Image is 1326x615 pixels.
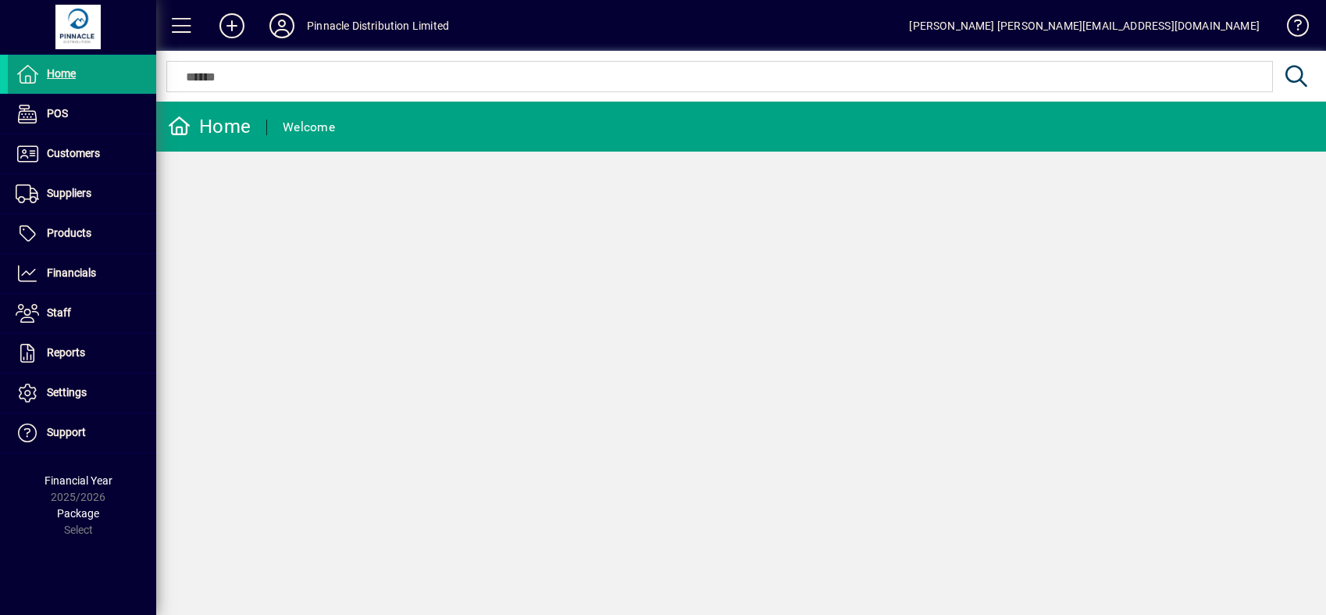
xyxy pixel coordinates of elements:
span: Products [47,227,91,239]
a: POS [8,95,156,134]
span: Settings [47,386,87,399]
span: Support [47,426,86,438]
a: Knowledge Base [1275,3,1306,54]
a: Suppliers [8,174,156,213]
a: Settings [8,374,156,413]
span: Financials [47,266,96,279]
div: [PERSON_NAME] [PERSON_NAME][EMAIL_ADDRESS][DOMAIN_NAME] [909,13,1260,38]
a: Staff [8,294,156,333]
a: Reports [8,334,156,373]
span: Suppliers [47,187,91,199]
span: Financial Year [45,474,112,487]
div: Welcome [283,115,335,140]
button: Add [207,12,257,40]
button: Profile [257,12,307,40]
div: Pinnacle Distribution Limited [307,13,449,38]
a: Products [8,214,156,253]
span: Staff [47,306,71,319]
span: Reports [47,346,85,359]
a: Support [8,413,156,452]
span: Home [47,67,76,80]
span: Customers [47,147,100,159]
span: POS [47,107,68,120]
a: Customers [8,134,156,173]
a: Financials [8,254,156,293]
span: Package [57,507,99,520]
div: Home [168,114,251,139]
